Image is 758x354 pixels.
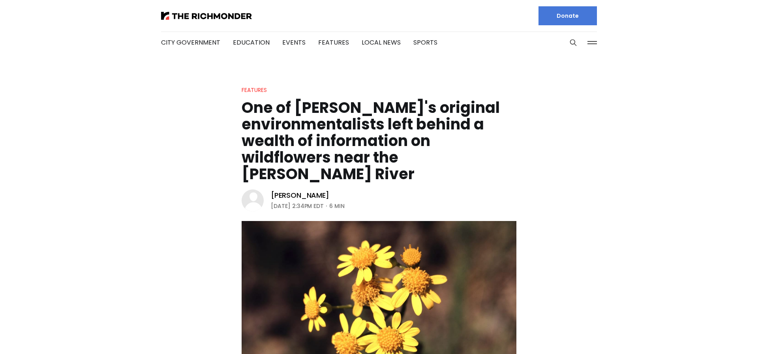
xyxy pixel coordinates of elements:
[271,191,329,200] a: [PERSON_NAME]
[362,38,401,47] a: Local News
[161,38,220,47] a: City Government
[691,315,758,354] iframe: portal-trigger
[233,38,270,47] a: Education
[242,86,267,94] a: Features
[242,99,516,182] h1: One of [PERSON_NAME]'s original environmentalists left behind a wealth of information on wildflow...
[538,6,597,25] a: Donate
[329,201,345,211] span: 6 min
[271,201,324,211] time: [DATE] 2:34PM EDT
[318,38,349,47] a: Features
[282,38,306,47] a: Events
[567,37,579,49] button: Search this site
[161,12,252,20] img: The Richmonder
[413,38,437,47] a: Sports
